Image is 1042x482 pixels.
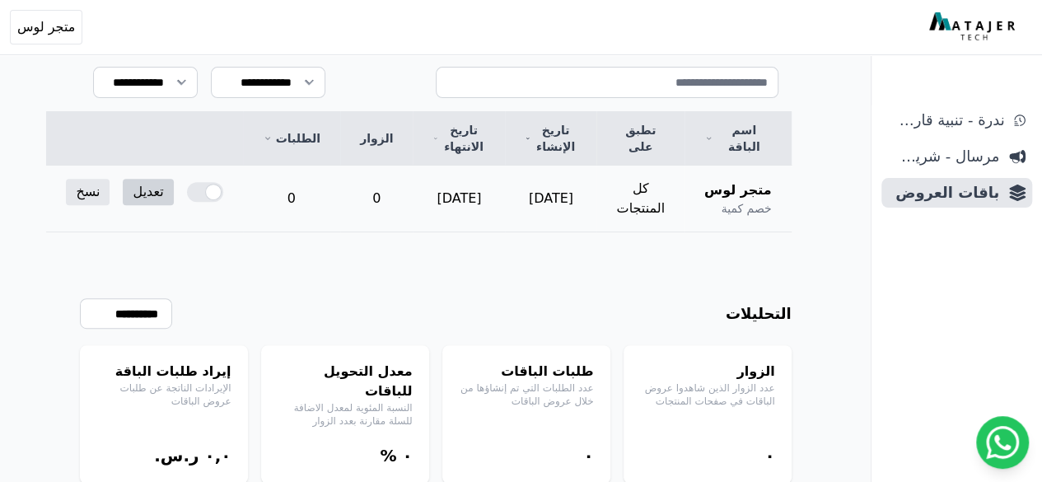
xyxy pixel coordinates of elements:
[413,166,505,232] td: [DATE]
[432,122,485,155] a: تاريخ الانتهاء
[459,444,594,467] div: ۰
[96,362,231,381] h4: إيراد طلبات الباقة
[10,10,82,44] button: متجر لوس
[596,112,685,166] th: تطبق على
[263,130,320,147] a: الطلبات
[888,109,1004,132] span: ندرة - تنبية قارب علي النفاذ
[888,145,999,168] span: مرسال - شريط دعاية
[640,381,775,408] p: عدد الزوار الذين شاهدوا عروض الباقات في صفحات المنتجات
[278,362,413,401] h4: معدل التحويل للباقات
[17,17,75,37] span: متجر لوس
[505,166,596,232] td: [DATE]
[704,122,772,155] a: اسم الباقة
[459,381,594,408] p: عدد الطلبات التي تم إنشاؤها من خلال عروض الباقات
[704,180,772,200] span: متجر لوس
[96,381,231,408] p: الإيرادات الناتجة عن طلبات عروض الباقات
[459,362,594,381] h4: طلبات الباقات
[929,12,1019,42] img: MatajerTech Logo
[204,446,231,466] bdi: ۰,۰
[154,446,199,466] span: ر.س.
[721,200,771,217] span: خصم كمية
[596,166,685,232] td: كل المنتجات
[402,446,412,466] bdi: ۰
[66,179,110,205] a: نسخ
[340,112,413,166] th: الزوار
[525,122,577,155] a: تاريخ الإنشاء
[243,166,340,232] td: 0
[640,362,775,381] h4: الزوار
[278,401,413,428] p: النسبة المئوية لمعدل الاضافة للسلة مقارنة بعدد الزوار
[123,179,173,205] a: تعديل
[888,181,999,204] span: باقات العروض
[726,302,792,325] h3: التحليلات
[640,444,775,467] div: ۰
[340,166,413,232] td: 0
[380,446,396,466] span: %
